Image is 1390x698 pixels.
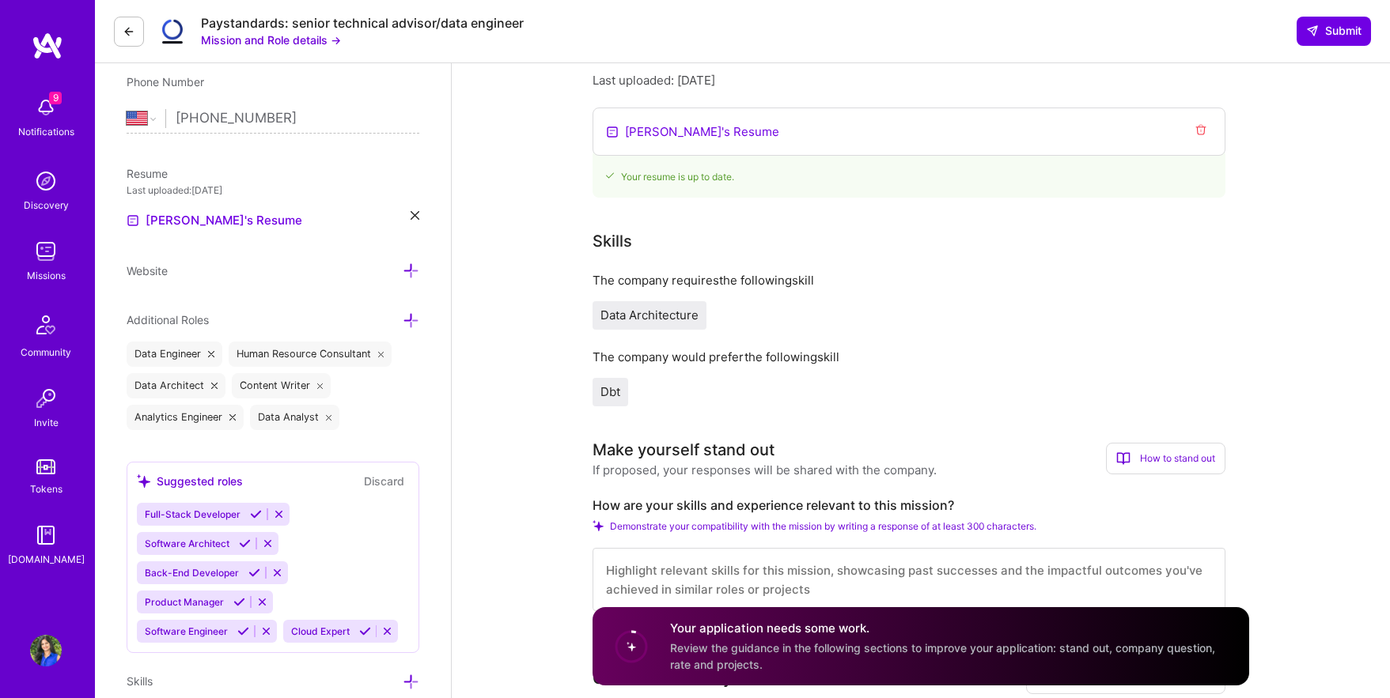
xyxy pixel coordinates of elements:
[593,349,1225,365] div: The company would prefer the following skill
[1116,451,1131,466] i: icon BookOpen
[30,519,62,551] img: guide book
[670,620,1230,636] h4: Your application needs some work.
[145,596,224,608] span: Product Manager
[291,625,350,637] span: Cloud Expert
[670,641,1215,671] span: Review the guidance in the following sections to improve your application: stand out, company que...
[176,96,419,141] input: +1 (000) 000-0000
[127,373,225,398] div: Data Architect
[127,75,204,89] span: Phone Number
[127,264,168,277] span: Website
[24,197,69,213] div: Discovery
[600,307,699,323] span: Data Architecture
[1306,23,1362,39] span: Submit
[137,474,150,488] i: icon SuggestedTeams
[127,167,168,180] span: Resume
[30,165,62,197] img: discovery
[1106,443,1225,474] div: How to stand out
[145,567,239,579] span: Back-End Developer
[123,25,135,38] i: icon LeftArrowDark
[127,214,139,227] img: Resume
[271,567,283,579] i: Reject
[27,267,66,284] div: Missions
[625,123,779,140] a: [PERSON_NAME]'s Resume
[30,236,62,267] img: teamwork
[593,520,604,531] i: Check
[127,341,222,367] div: Data Engineer
[127,405,244,430] div: Analytics Engineer
[239,538,251,549] i: Accept
[317,383,324,389] i: icon Close
[8,551,85,568] div: [DOMAIN_NAME]
[157,16,188,47] img: Company Logo
[30,92,62,123] img: bell
[326,414,332,421] i: icon Close
[34,414,59,431] div: Invite
[229,341,392,367] div: Human Resource Consultant
[359,625,371,637] i: Accept
[229,414,236,421] i: icon Close
[1306,25,1319,37] i: icon SendLight
[248,567,260,579] i: Accept
[201,15,524,32] div: Paystandards: senior technical advisor/data engineer
[250,405,340,430] div: Data Analyst
[32,32,63,60] img: logo
[127,211,302,230] a: [PERSON_NAME]'s Resume
[593,272,1225,289] div: The company requires the following skill
[211,383,218,389] i: icon Close
[233,596,245,608] i: Accept
[232,373,331,398] div: Content Writer
[256,596,268,608] i: Reject
[593,149,1225,198] div: Your resume is up to date.
[30,635,62,666] img: User Avatar
[600,384,620,399] span: Dbt
[593,438,775,462] div: Make yourself stand out
[127,182,419,198] div: Last uploaded: [DATE]
[201,32,341,48] button: Mission and Role details →
[411,211,419,220] i: icon Close
[18,123,74,140] div: Notifications
[610,520,1036,532] span: Demonstrate your compatibility with the mission by writing a response of at least 300 characters.
[250,508,262,520] i: Accept
[262,538,274,549] i: Reject
[381,625,393,637] i: Reject
[593,229,632,253] div: Skills
[593,72,1225,89] div: Last uploaded: [DATE]
[1190,123,1212,141] button: Remove resume
[127,674,153,688] span: Skills
[30,383,62,414] img: Invite
[145,508,241,520] span: Full-Stack Developer
[606,126,619,138] img: Resume
[273,508,285,520] i: Reject
[21,344,71,360] div: Community
[593,462,937,478] div: If proposed, your responses will be shared with the company.
[30,481,62,497] div: Tokens
[36,459,55,474] img: tokens
[27,306,65,344] img: Community
[378,351,384,357] i: icon Close
[49,92,62,104] span: 9
[208,351,214,357] i: icon Close
[359,472,409,490] button: Discard
[260,625,272,637] i: Reject
[593,497,1225,514] label: How are your skills and experience relevant to this mission?
[137,473,243,489] div: Suggested roles
[145,625,228,637] span: Software Engineer
[127,313,209,326] span: Additional Roles
[237,625,249,637] i: Accept
[145,538,229,549] span: Software Architect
